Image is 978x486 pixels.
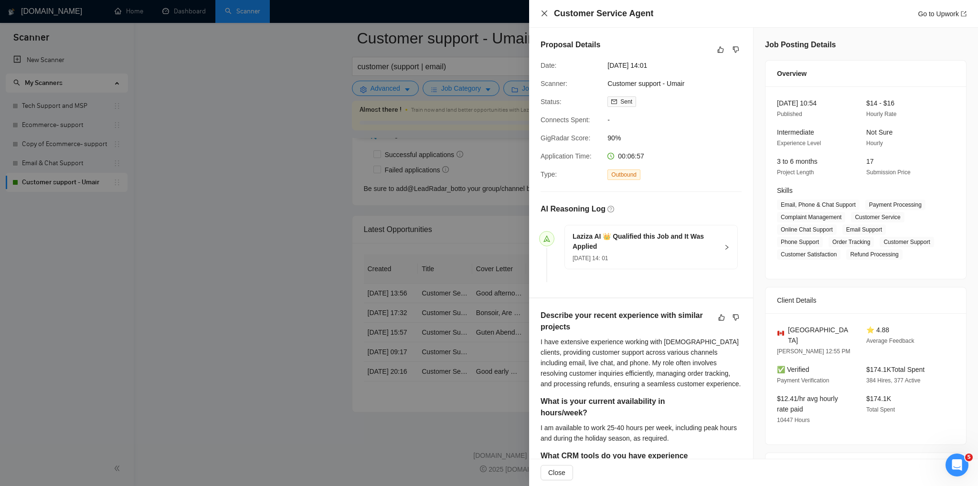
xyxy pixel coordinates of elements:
span: Payment Verification [777,377,829,384]
span: Published [777,111,802,117]
h5: What CRM tools do you have experience using? [541,450,712,473]
span: disappointed reaction [58,287,83,306]
a: Open in help center [57,318,134,326]
span: Customer Service [851,212,904,222]
span: Payment Processing [865,200,925,210]
span: Hourly [866,140,883,147]
span: Customer support - Umair [607,78,751,89]
iframe: Intercom live chat [946,454,968,476]
span: Skills [777,187,793,194]
span: 😃 [113,287,127,306]
button: like [716,312,727,323]
span: 5 [965,454,973,461]
span: Date: [541,62,556,69]
span: Email, Phone & Chat Support [777,200,860,210]
h5: AI Reasoning Log [541,203,606,215]
span: [PERSON_NAME] 12:55 PM [777,348,850,355]
span: Average Feedback [866,338,914,344]
span: Status: [541,98,562,106]
span: GigRadar Score: [541,134,590,142]
span: [DATE] 14: 01 [573,255,608,262]
span: 00:06:57 [618,152,644,160]
span: like [717,46,724,53]
span: ✅ Verified [777,366,809,373]
span: Phone Support [777,237,823,247]
button: Close [541,465,573,480]
span: Scanner: [541,80,567,87]
button: like [715,44,726,55]
h5: Job Posting Details [765,39,836,51]
div: Job Description [777,453,955,479]
span: mail [611,99,617,105]
span: Customer Support [880,237,934,247]
img: 🇨🇦 [777,330,784,337]
h5: Describe your recent experience with similar projects [541,310,712,333]
span: 😞 [64,287,77,306]
span: Customer Satisfaction [777,249,840,260]
span: 90% [607,133,751,143]
span: 384 Hires, 377 Active [866,377,920,384]
h5: What is your current availability in hours/week? [541,396,712,419]
span: Total Spent [866,406,895,413]
span: send [543,235,550,242]
span: 😐 [88,287,102,306]
span: [DATE] 14:01 [607,60,751,71]
span: - [607,115,751,125]
span: Connects Spent: [541,116,590,124]
div: I have extensive experience working with [DEMOGRAPHIC_DATA] clients, providing customer support a... [541,337,742,389]
span: $14 - $16 [866,99,894,107]
span: export [961,11,967,17]
span: dislike [733,46,739,53]
span: Experience Level [777,140,821,147]
span: question-circle [607,206,614,212]
h4: Customer Service Agent [554,8,653,20]
span: Intermediate [777,128,814,136]
button: dislike [730,312,742,323]
button: dislike [730,44,742,55]
button: go back [6,4,24,22]
span: like [718,314,725,321]
div: I am available to work 25-40 hours per week, including peak hours and during the holiday season, ... [541,423,742,444]
span: smiley reaction [108,287,133,306]
span: Not Sure [866,128,893,136]
div: Client Details [777,287,955,313]
span: Close [548,467,565,478]
button: Expand window [167,4,185,22]
span: Submission Price [866,169,911,176]
span: Overview [777,68,807,79]
span: $174.1K [866,395,891,402]
span: dislike [733,314,739,321]
span: Complaint Management [777,212,845,222]
span: ⭐ 4.88 [866,326,889,334]
span: 17 [866,158,874,165]
button: Close [541,10,548,18]
span: Outbound [607,169,640,180]
span: right [724,244,730,250]
span: 10447 Hours [777,417,810,423]
span: Email Support [842,224,886,235]
h5: Proposal Details [541,39,600,51]
span: close [541,10,548,17]
span: Hourly Rate [866,111,896,117]
span: [GEOGRAPHIC_DATA] [788,325,851,346]
span: Order Tracking [829,237,874,247]
span: $174.1K Total Spent [866,366,925,373]
span: Type: [541,170,557,178]
h5: Laziza AI 👑 Qualified this Job and It Was Applied [573,232,718,252]
span: Application Time: [541,152,592,160]
span: clock-circle [607,153,614,159]
span: Sent [620,98,632,105]
span: neutral face reaction [83,287,108,306]
span: [DATE] 10:54 [777,99,817,107]
span: 3 to 6 months [777,158,818,165]
div: Did this answer your question? [11,277,180,288]
a: Go to Upworkexport [918,10,967,18]
span: Refund Processing [846,249,902,260]
span: Project Length [777,169,814,176]
span: Online Chat Support [777,224,837,235]
span: $12.41/hr avg hourly rate paid [777,395,838,413]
